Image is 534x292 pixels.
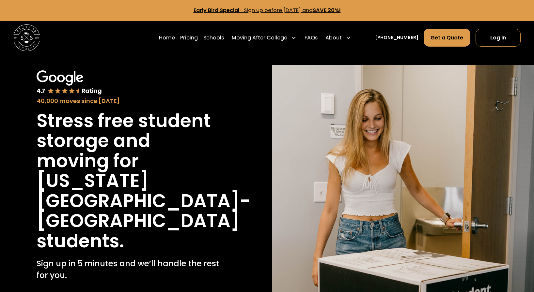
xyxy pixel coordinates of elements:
a: Schools [203,28,224,47]
a: Pricing [180,28,198,47]
a: Home [159,28,175,47]
div: Moving After College [229,28,299,47]
img: Google 4.7 star rating [37,70,102,95]
strong: SAVE 20%! [313,7,341,14]
a: [PHONE_NUMBER] [375,34,418,41]
a: Early Bird Special- Sign up before [DATE] andSAVE 20%! [194,7,341,14]
a: Log In [476,29,521,47]
div: About [323,28,354,47]
p: Sign up in 5 minutes and we’ll handle the rest for you. [37,258,225,282]
div: About [325,34,342,42]
h1: students. [37,231,124,251]
a: FAQs [305,28,318,47]
div: Moving After College [232,34,287,42]
img: Storage Scholars main logo [13,24,40,51]
h1: [US_STATE][GEOGRAPHIC_DATA]-[GEOGRAPHIC_DATA] [37,171,250,231]
strong: Early Bird Special [194,7,239,14]
h1: Stress free student storage and moving for [37,111,225,171]
a: Get a Quote [424,29,470,47]
div: 40,000 moves since [DATE] [37,96,225,105]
